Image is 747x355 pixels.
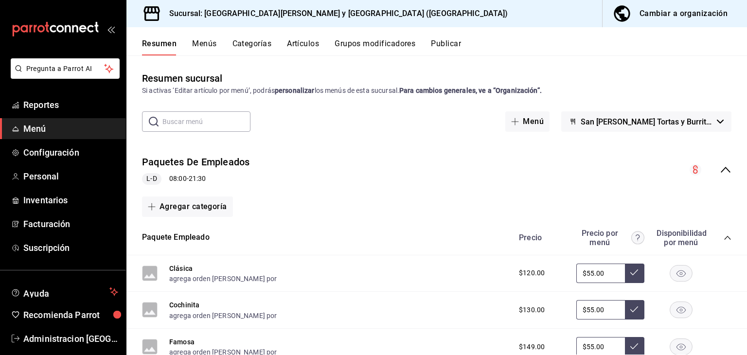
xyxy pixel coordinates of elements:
[142,71,222,86] div: Resumen sucursal
[505,111,550,132] button: Menú
[275,87,315,94] strong: personalizar
[11,58,120,79] button: Pregunta a Parrot AI
[23,146,118,159] span: Configuración
[657,229,705,247] div: Disponibilidad por menú
[23,122,118,135] span: Menú
[142,86,731,96] div: Si activas ‘Editar artículo por menú’, podrás los menús de esta sucursal.
[107,25,115,33] button: open_drawer_menu
[142,174,160,184] span: L-D
[576,229,644,247] div: Precio por menú
[561,111,731,132] button: San [PERSON_NAME] Tortas y Burritos - [GEOGRAPHIC_DATA]
[287,39,319,55] button: Artículos
[169,300,199,310] button: Cochinita
[142,196,233,217] button: Agregar categoría
[519,342,545,352] span: $149.00
[169,311,277,320] button: agrega orden [PERSON_NAME] por
[576,300,625,319] input: Sin ajuste
[23,98,118,111] span: Reportes
[126,147,747,193] div: collapse-menu-row
[142,39,747,55] div: navigation tabs
[23,194,118,207] span: Inventarios
[23,308,118,321] span: Recomienda Parrot
[640,7,728,20] div: Cambiar a organización
[23,217,118,231] span: Facturación
[23,286,106,298] span: Ayuda
[23,170,118,183] span: Personal
[161,8,508,19] h3: Sucursal: [GEOGRAPHIC_DATA][PERSON_NAME] y [GEOGRAPHIC_DATA] ([GEOGRAPHIC_DATA])
[162,112,250,131] input: Buscar menú
[335,39,415,55] button: Grupos modificadores
[169,337,195,347] button: Famosa
[192,39,216,55] button: Menús
[399,87,542,94] strong: Para cambios generales, ve a “Organización”.
[519,268,545,278] span: $120.00
[519,305,545,315] span: $130.00
[576,264,625,283] input: Sin ajuste
[169,274,277,284] button: agrega orden [PERSON_NAME] por
[169,264,193,273] button: Clásica
[142,173,250,185] div: 08:00 - 21:30
[7,71,120,81] a: Pregunta a Parrot AI
[23,241,118,254] span: Suscripción
[23,332,118,345] span: Administracion [GEOGRAPHIC_DATA][PERSON_NAME]
[431,39,461,55] button: Publicar
[142,232,210,243] button: Paquete Empleado
[581,117,713,126] span: San [PERSON_NAME] Tortas y Burritos - [GEOGRAPHIC_DATA]
[724,234,731,242] button: collapse-category-row
[142,39,177,55] button: Resumen
[142,155,250,169] button: Paquetes De Empleados
[26,64,105,74] span: Pregunta a Parrot AI
[232,39,272,55] button: Categorías
[509,233,571,242] div: Precio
